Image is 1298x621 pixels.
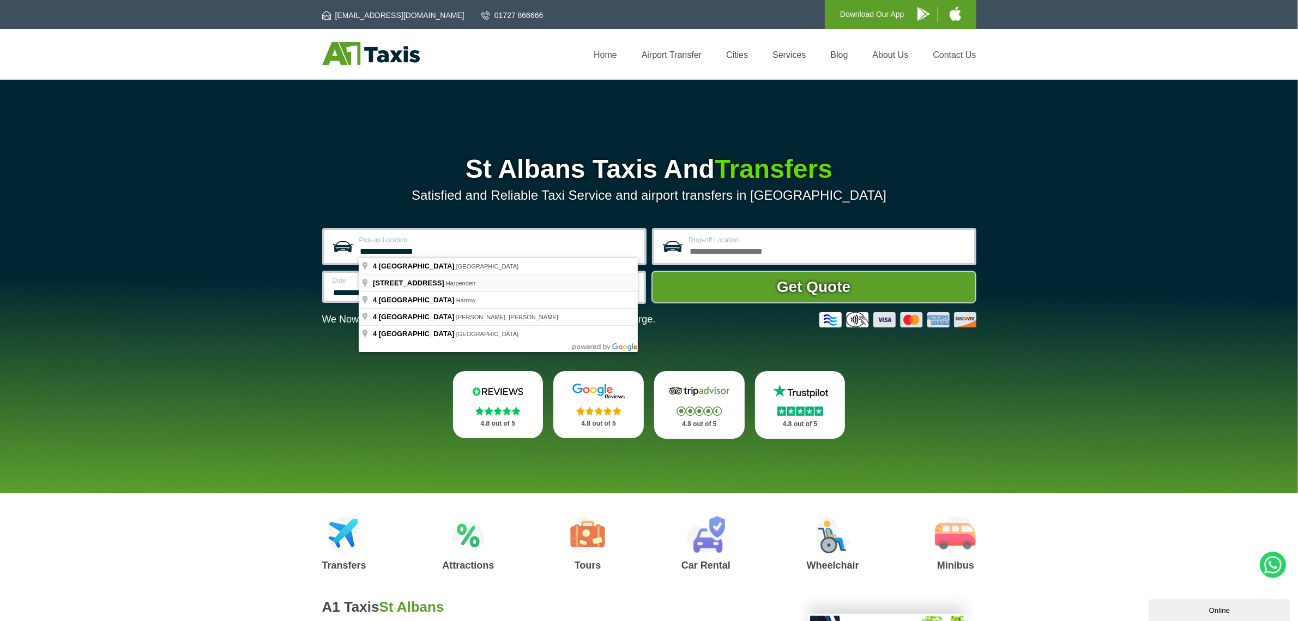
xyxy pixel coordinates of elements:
p: 4.8 out of 5 [565,417,632,431]
span: 4 [373,296,377,304]
img: A1 Taxis Android App [917,7,929,21]
img: Tours [570,516,605,553]
img: A1 Taxis iPhone App [950,7,961,21]
h3: Wheelchair [807,560,859,570]
a: Tripadvisor Stars 4.8 out of 5 [654,371,745,439]
a: 01727 866666 [481,10,544,21]
img: Wheelchair [816,516,850,553]
p: 4.8 out of 5 [666,417,733,431]
p: Satisfied and Reliable Taxi Service and airport transfers in [GEOGRAPHIC_DATA] [322,188,976,203]
span: Harpenden [446,280,475,286]
img: Reviews.io [465,383,530,399]
a: Services [772,50,806,59]
img: Credit And Debit Cards [819,312,976,327]
iframe: chat widget [1149,597,1293,621]
img: Stars [475,407,521,415]
a: Trustpilot Stars 4.8 out of 5 [755,371,846,439]
img: Stars [576,407,621,415]
span: 4 [373,262,377,270]
a: Reviews.io Stars 4.8 out of 5 [453,371,544,438]
span: [PERSON_NAME], [PERSON_NAME] [456,314,558,320]
a: Airport Transfer [642,50,702,59]
label: Drop-off Location [689,237,968,243]
span: Transfers [715,154,832,183]
label: Pick-up Location [359,237,638,243]
a: Contact Us [933,50,976,59]
a: Home [594,50,617,59]
span: [GEOGRAPHIC_DATA] [456,263,519,270]
img: Google [566,383,631,399]
img: Trustpilot [768,383,833,399]
h3: Attractions [442,560,494,570]
span: 4 [373,330,377,338]
h3: Car Rental [681,560,730,570]
span: St Albans [379,599,444,615]
h2: A1 Taxis [322,599,636,616]
p: 4.8 out of 5 [465,417,532,431]
img: Car Rental [686,516,725,553]
img: Minibus [935,516,976,553]
img: Stars [677,407,722,416]
span: [GEOGRAPHIC_DATA] [379,330,455,338]
button: Get Quote [651,271,976,303]
a: Google Stars 4.8 out of 5 [553,371,644,438]
label: Date [333,277,473,284]
h3: Tours [570,560,605,570]
span: 4 [373,313,377,321]
h3: Minibus [935,560,976,570]
h3: Transfers [322,560,366,570]
h1: St Albans Taxis And [322,156,976,182]
a: [EMAIL_ADDRESS][DOMAIN_NAME] [322,10,464,21]
img: A1 Taxis St Albans LTD [322,42,420,65]
img: Attractions [451,516,485,553]
span: [GEOGRAPHIC_DATA] [379,313,455,321]
span: [GEOGRAPHIC_DATA] [456,331,519,337]
p: Download Our App [840,8,904,21]
p: We Now Accept Card & Contactless Payment In [322,314,656,325]
img: Airport Transfers [328,516,361,553]
a: Cities [726,50,748,59]
span: [GEOGRAPHIC_DATA] [379,262,455,270]
p: 4.8 out of 5 [767,417,834,431]
img: Tripadvisor [667,383,732,399]
span: [GEOGRAPHIC_DATA] [379,296,455,304]
a: About Us [873,50,909,59]
a: Blog [830,50,848,59]
span: Harrow [456,297,475,303]
img: Stars [777,407,823,416]
span: [STREET_ADDRESS] [373,279,444,287]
